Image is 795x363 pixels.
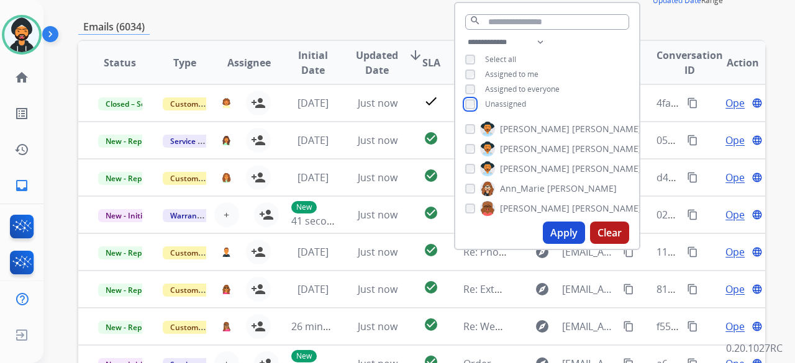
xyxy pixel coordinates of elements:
span: [PERSON_NAME] [572,163,642,175]
span: Assigned to everyone [485,84,560,94]
mat-icon: person_add [251,244,266,259]
span: [EMAIL_ADDRESS][DOMAIN_NAME] [562,244,616,259]
mat-icon: person_add [259,207,274,222]
span: 41 seconds ago [291,214,364,228]
p: Emails (6034) [78,19,150,35]
img: avatar [4,17,39,52]
span: [PERSON_NAME] [500,123,570,135]
img: agent-avatar [222,284,231,294]
p: 0.20.1027RC [726,341,783,356]
span: [PERSON_NAME] [547,182,617,195]
span: Customer Support [163,172,243,185]
button: Apply [543,222,585,244]
span: Just now [358,320,397,333]
span: Customer Support [163,97,243,110]
mat-icon: explore [535,319,550,334]
span: New - Reply [98,321,155,334]
span: Just now [358,96,397,110]
span: Type [173,55,196,70]
mat-icon: check_circle [424,243,438,258]
mat-icon: home [14,70,29,85]
mat-icon: person_add [251,319,266,334]
img: agent-avatar [222,321,231,331]
span: SLA [422,55,440,70]
mat-icon: search [470,15,481,26]
p: New [291,201,317,213]
span: [DATE] [298,171,329,184]
mat-icon: person_add [251,96,266,110]
span: [DATE] [298,133,329,147]
span: 26 minutes ago [291,320,363,333]
mat-icon: person_add [251,170,266,185]
mat-icon: content_copy [687,321,698,332]
mat-icon: check [424,94,438,109]
mat-icon: list_alt [14,106,29,121]
span: [DATE] [298,96,329,110]
span: [DATE] [298,245,329,259]
mat-icon: check_circle [424,317,438,332]
span: Customer Support [163,246,243,259]
span: Re: Photos [463,245,514,259]
span: Service Support [163,135,234,148]
mat-icon: content_copy [623,321,634,332]
span: Just now [358,245,397,259]
span: [DATE] [298,282,329,296]
span: Ann_Marie [500,182,545,195]
img: agent-avatar [222,173,231,182]
span: Select all [485,54,516,65]
mat-icon: history [14,142,29,157]
mat-icon: language [752,284,763,295]
span: New - Reply [98,172,155,185]
span: [PERSON_NAME] [572,143,642,155]
mat-icon: content_copy [623,284,634,295]
span: Just now [358,133,397,147]
span: Open [725,244,751,259]
span: Open [725,207,751,222]
span: Customer Support [163,321,243,334]
span: Updated Date [356,48,398,78]
span: Assignee [227,55,271,70]
span: New - Reply [98,135,155,148]
mat-icon: content_copy [687,209,698,220]
span: Warranty Ops [163,209,227,222]
span: [PERSON_NAME] [500,163,570,175]
span: Re: Extend warranty card [463,282,581,296]
mat-icon: language [752,321,763,332]
mat-icon: language [752,246,763,258]
mat-icon: person_add [251,282,266,297]
mat-icon: explore [535,282,550,297]
mat-icon: content_copy [687,172,698,183]
span: Customer Support [163,284,243,297]
mat-icon: check_circle [424,168,438,183]
mat-icon: person_add [251,133,266,148]
span: Open [725,319,751,334]
mat-icon: content_copy [687,97,698,109]
span: Open [725,96,751,110]
mat-icon: content_copy [687,135,698,146]
span: Open [725,133,751,148]
img: agent-avatar [222,135,231,145]
mat-icon: language [752,97,763,109]
mat-icon: language [752,172,763,183]
mat-icon: check_circle [424,280,438,295]
span: Status [104,55,136,70]
img: agent-avatar [222,247,231,257]
span: Re: Webform from [EMAIL_ADDRESS][DOMAIN_NAME] on [DATE] [463,320,761,333]
mat-icon: arrow_downward [408,48,423,63]
span: Initial Date [291,48,335,78]
mat-icon: check_circle [424,205,438,220]
span: + [224,207,229,222]
span: Open [725,170,751,185]
span: [PERSON_NAME] [500,202,570,215]
mat-icon: inbox [14,178,29,193]
span: Just now [358,171,397,184]
button: Clear [590,222,629,244]
mat-icon: check_circle [424,131,438,146]
span: [PERSON_NAME] [500,143,570,155]
span: New - Initial [98,209,156,222]
mat-icon: language [752,135,763,146]
mat-icon: content_copy [687,246,698,258]
span: Just now [358,208,397,222]
span: Assigned to me [485,69,538,79]
span: [PERSON_NAME] [572,123,642,135]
